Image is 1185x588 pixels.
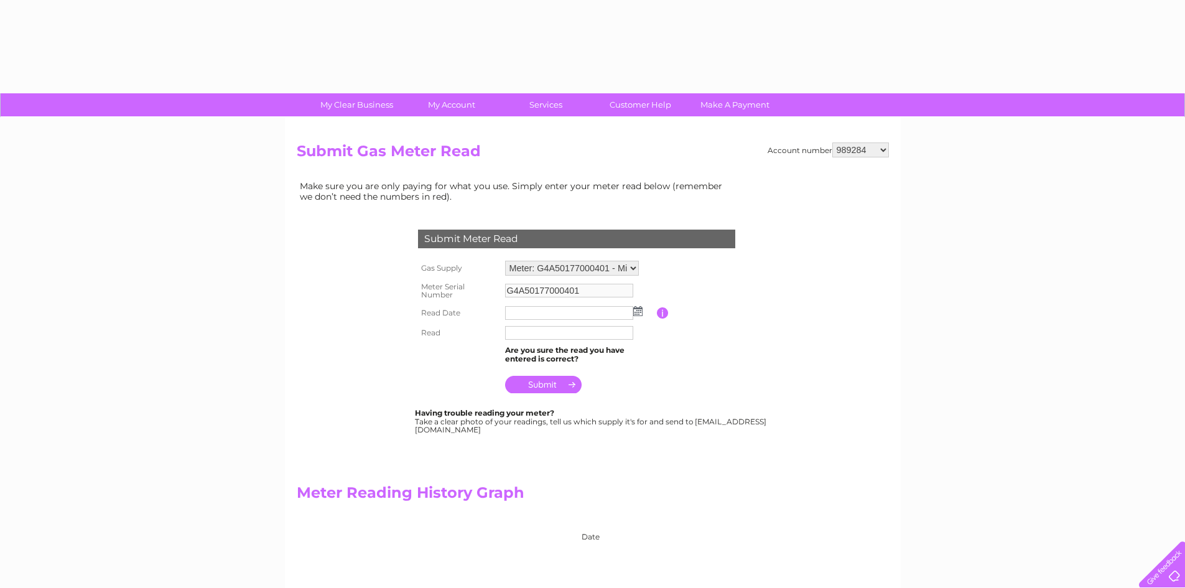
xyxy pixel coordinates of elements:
th: Meter Serial Number [415,279,502,304]
img: ... [633,306,643,316]
th: Read [415,323,502,343]
td: Make sure you are only paying for what you use. Simply enter your meter read below (remember we d... [297,178,732,204]
a: Make A Payment [684,93,786,116]
div: Submit Meter Read [418,230,735,248]
div: Account number [768,142,889,157]
input: Submit [505,376,582,393]
h2: Submit Gas Meter Read [297,142,889,166]
a: My Clear Business [305,93,408,116]
div: Date [384,520,732,541]
b: Having trouble reading your meter? [415,408,554,418]
th: Gas Supply [415,258,502,279]
div: Take a clear photo of your readings, tell us which supply it's for and send to [EMAIL_ADDRESS][DO... [415,409,768,434]
h2: Meter Reading History Graph [297,484,732,508]
input: Information [657,307,669,319]
td: Are you sure the read you have entered is correct? [502,343,657,366]
th: Read Date [415,303,502,323]
a: Customer Help [589,93,692,116]
a: My Account [400,93,503,116]
a: Services [495,93,597,116]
